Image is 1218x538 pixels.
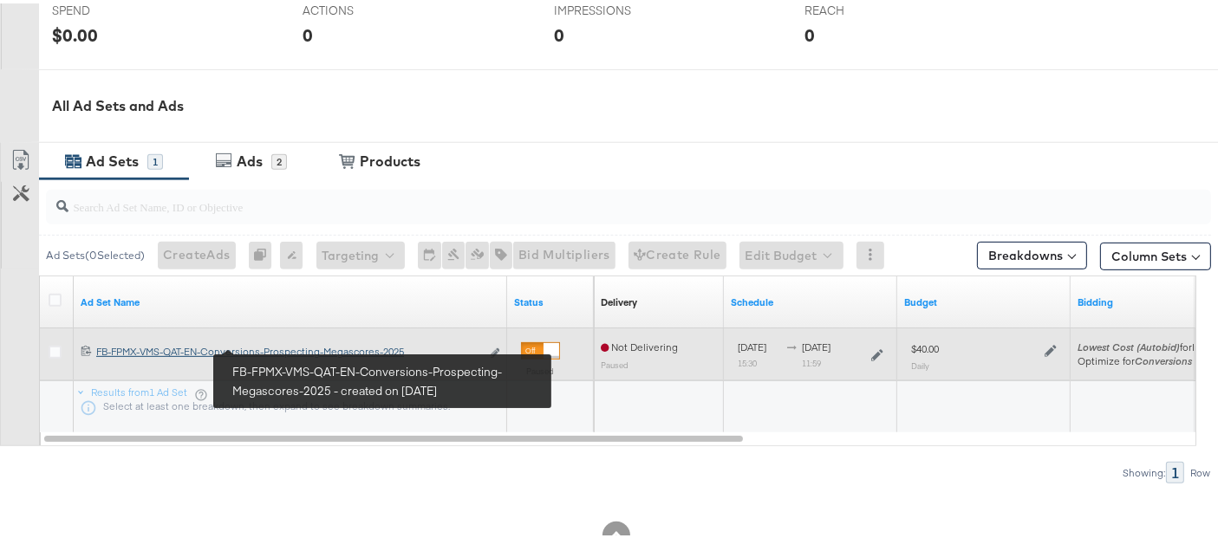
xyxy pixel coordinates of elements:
div: Products [360,148,420,168]
div: 0 [804,19,815,44]
div: 1 [147,151,163,166]
div: $0.00 [52,19,98,44]
div: $40.00 [911,339,939,353]
div: Ad Sets [86,148,139,168]
a: Your Ad Set name. [81,292,500,306]
div: 0 [303,19,313,44]
sub: Paused [601,356,629,366]
sub: 11:59 [802,354,821,365]
div: 1 [1166,458,1184,480]
input: Search Ad Set Name, ID or Objective [68,179,1108,213]
a: Shows the current state of your Ad Set. [514,292,587,306]
label: Paused [521,362,560,373]
button: Column Sets [1100,239,1211,267]
div: Ad Sets ( 0 Selected) [46,244,145,260]
sub: Daily [911,357,929,367]
button: Breakdowns [977,238,1087,266]
div: 0 [554,19,564,44]
span: [DATE] [802,337,830,350]
span: [DATE] [738,337,766,350]
div: Delivery [601,292,637,306]
a: Shows the current budget of Ad Set. [904,292,1064,306]
a: Reflects the ability of your Ad Set to achieve delivery based on ad states, schedule and budget. [601,292,637,306]
div: 2 [271,151,287,166]
div: Row [1189,463,1211,476]
a: FB-FPMX-VMS-QAT-EN-Conversions-Prospecting-Megascores-2025 [96,341,480,360]
em: Conversions [1135,351,1192,364]
div: FB-FPMX-VMS-QAT-EN-Conversions-Prospecting-Megascores-2025 [96,341,480,355]
a: Shows when your Ad Set is scheduled to deliver. [731,292,890,306]
div: Showing: [1122,463,1166,476]
div: Ads [237,148,263,168]
em: Lowest Cost (Autobid) [1078,337,1180,350]
span: Not Delivering [601,337,678,350]
sub: 15:30 [738,354,757,365]
div: 0 [249,238,280,266]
